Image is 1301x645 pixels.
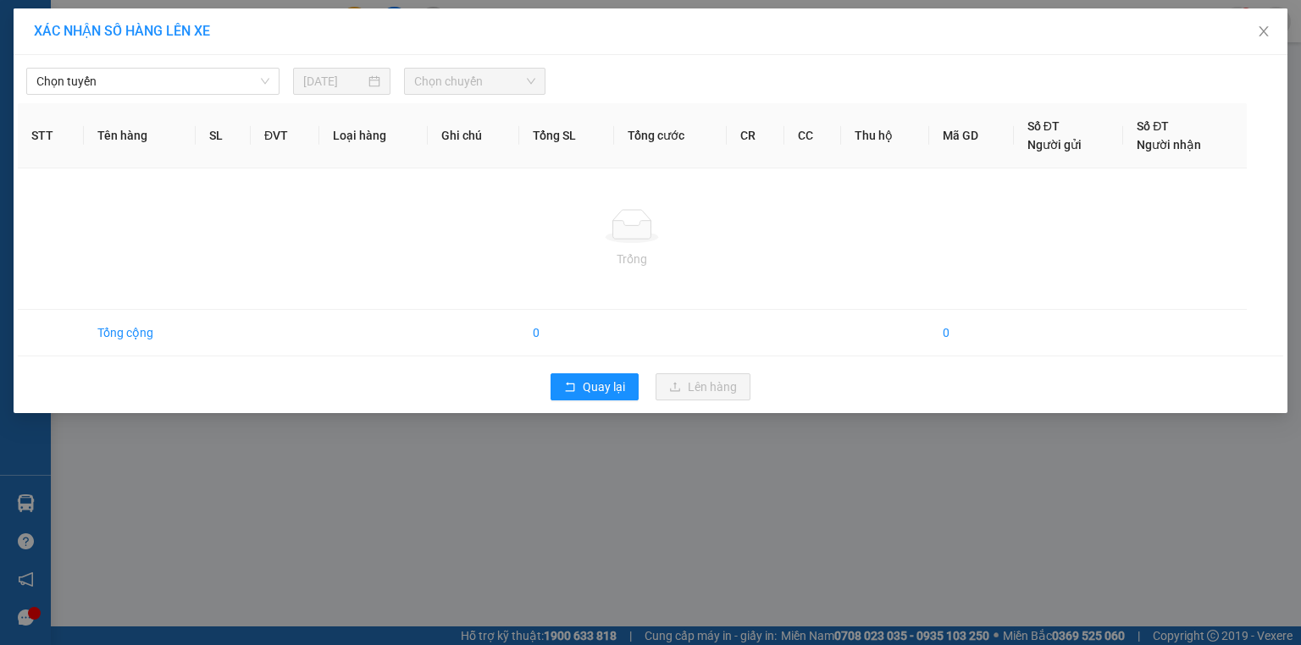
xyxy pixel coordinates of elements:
[414,69,536,94] span: Chọn chuyến
[1257,25,1271,38] span: close
[564,381,576,394] span: rollback
[31,250,1233,268] div: Trống
[784,103,841,168] th: CC
[929,103,1014,168] th: Mã GD
[1240,8,1287,56] button: Close
[727,103,783,168] th: CR
[519,310,614,356] td: 0
[303,72,365,91] input: 15/08/2025
[551,373,639,400] button: rollbackQuay lại
[583,378,625,396] span: Quay lại
[84,310,196,356] td: Tổng cộng
[319,103,428,168] th: Loại hàng
[519,103,614,168] th: Tổng SL
[84,103,196,168] th: Tên hàng
[1137,119,1169,133] span: Số ĐT
[1137,138,1201,152] span: Người nhận
[614,103,727,168] th: Tổng cước
[656,373,750,400] button: uploadLên hàng
[841,103,929,168] th: Thu hộ
[428,103,519,168] th: Ghi chú
[929,310,1014,356] td: 0
[1027,138,1082,152] span: Người gửi
[251,103,319,168] th: ĐVT
[34,23,210,39] span: XÁC NHẬN SỐ HÀNG LÊN XE
[1027,119,1060,133] span: Số ĐT
[196,103,251,168] th: SL
[18,103,84,168] th: STT
[36,69,269,94] span: Chọn tuyến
